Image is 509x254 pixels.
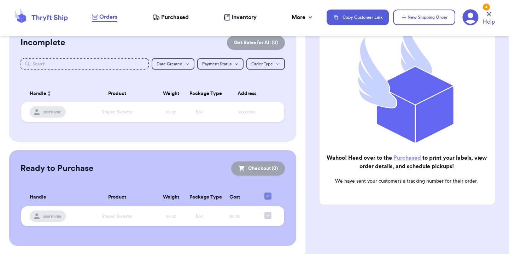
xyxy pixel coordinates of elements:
[152,58,194,70] button: Date Created
[393,10,455,25] button: New Shipping Order
[102,110,133,114] span: Striped Sweater
[213,188,256,206] th: Cost
[21,163,93,174] h2: Ready to Purchase
[227,36,285,50] button: Get Rates for All (0)
[246,58,285,70] button: Order Type
[232,13,257,22] span: Inventory
[92,13,117,22] a: Orders
[393,155,421,161] a: Purchased
[161,13,189,22] span: Purchased
[166,214,176,218] span: xx oz
[196,214,203,218] span: Box
[229,214,240,218] span: $0.00
[46,89,52,98] button: Sort ascending
[196,110,203,114] span: Box
[157,85,185,102] th: Weight
[157,62,182,66] span: Date Created
[202,62,232,66] span: Payment Status
[21,37,65,48] h2: Incomplete
[483,18,495,26] span: Help
[483,12,495,26] a: Help
[231,161,285,176] button: Checkout (0)
[185,85,213,102] th: Package Type
[185,188,213,206] th: Package Type
[251,62,273,66] span: Order Type
[157,188,185,206] th: Weight
[102,214,133,218] span: Striped Sweater
[462,9,479,25] a: 4
[327,10,389,25] button: Copy Customer Link
[325,178,488,185] p: We have sent your customers a tracking number for their order.
[30,90,46,98] span: Handle
[99,13,117,21] span: Orders
[213,85,284,102] th: Address
[30,194,46,201] span: Handle
[483,4,490,11] div: 4
[238,110,255,114] span: xxxxxxxx
[292,13,314,22] div: More
[21,58,149,70] input: Search
[224,13,257,22] a: Inventory
[78,188,157,206] th: Product
[152,13,189,22] a: Purchased
[42,213,62,219] span: username
[42,109,62,115] span: username
[197,58,244,70] button: Payment Status
[166,110,176,114] span: xx oz
[78,85,157,102] th: Product
[325,154,488,171] h2: Wahoo! Head over to the to print your labels, view order details, and schedule pickups!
